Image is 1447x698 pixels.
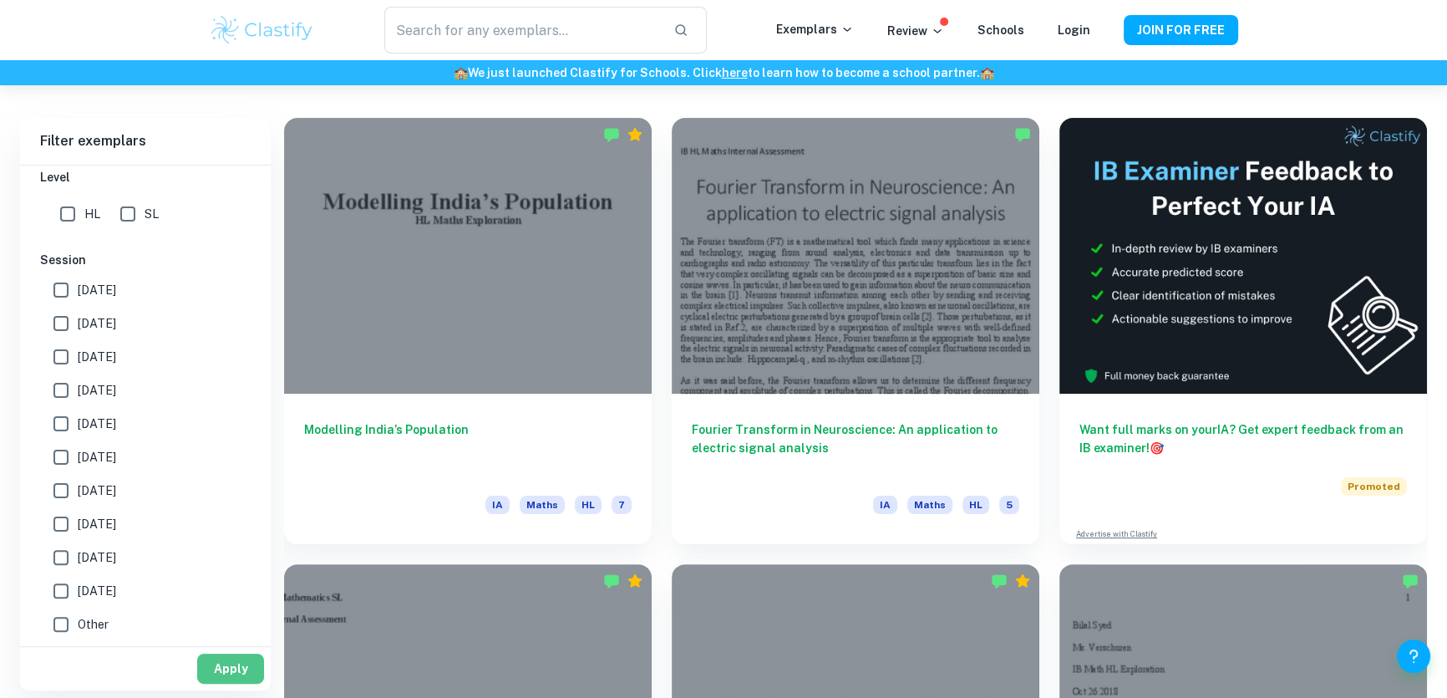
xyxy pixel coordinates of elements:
a: here [722,66,748,79]
span: [DATE] [78,582,116,600]
img: Marked [603,126,620,143]
h6: Want full marks on your IA ? Get expert feedback from an IB examiner! [1079,420,1407,457]
h6: Modelling India’s Population [304,420,632,476]
span: [DATE] [78,515,116,533]
span: SL [145,205,159,223]
button: Apply [197,654,264,684]
span: 7 [612,496,632,514]
div: Premium [627,573,643,589]
a: Advertise with Clastify [1076,528,1157,540]
span: HL [962,496,989,514]
span: [DATE] [78,281,116,299]
h6: Session [40,251,251,269]
p: Review [887,22,944,40]
img: Clastify logo [209,13,315,47]
span: Other [78,615,109,634]
span: Maths [907,496,952,514]
span: [DATE] [78,381,116,400]
span: 5 [999,496,1019,514]
span: Promoted [1341,477,1407,496]
span: [DATE] [78,348,116,366]
span: HL [575,496,602,514]
span: [DATE] [78,415,116,433]
h6: Level [40,168,251,186]
a: Fourier Transform in Neuroscience: An application to electric signal analysisIAMathsHL5 [672,118,1039,544]
p: Exemplars [776,20,854,38]
img: Marked [1014,126,1031,143]
a: Schools [977,23,1024,37]
span: [DATE] [78,481,116,500]
span: [DATE] [78,548,116,567]
button: JOIN FOR FREE [1124,15,1238,45]
span: 🏫 [454,66,468,79]
span: IA [873,496,897,514]
h6: Fourier Transform in Neuroscience: An application to electric signal analysis [692,420,1019,476]
span: [DATE] [78,448,116,466]
img: Marked [991,573,1008,589]
button: Help and Feedback [1397,639,1430,673]
a: Login [1058,23,1090,37]
input: Search for any exemplars... [384,7,660,53]
h6: Filter exemplars [20,118,271,165]
h6: We just launched Clastify for Schools. Click to learn how to become a school partner. [3,64,1444,82]
div: Premium [627,126,643,143]
a: Want full marks on yourIA? Get expert feedback from an IB examiner!PromotedAdvertise with Clastify [1059,118,1427,544]
span: [DATE] [78,314,116,333]
span: 🏫 [980,66,994,79]
span: Maths [520,496,565,514]
img: Thumbnail [1059,118,1427,394]
span: HL [84,205,100,223]
span: IA [485,496,510,514]
img: Marked [1402,573,1419,589]
img: Marked [603,573,620,589]
a: Modelling India’s PopulationIAMathsHL7 [284,118,652,544]
div: Premium [1014,573,1031,589]
span: 🎯 [1150,441,1164,455]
